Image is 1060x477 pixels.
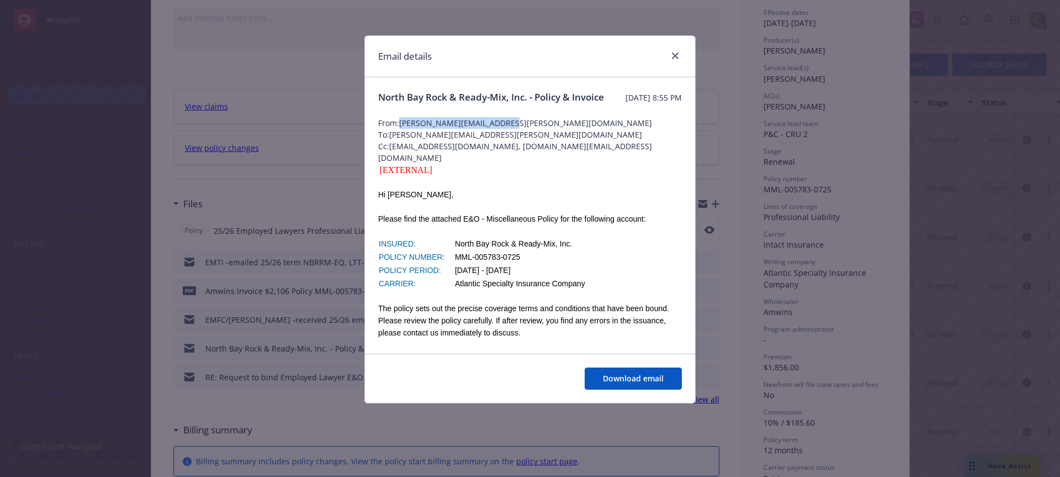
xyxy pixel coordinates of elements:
[455,239,572,248] span: North Bay Rock & Ready-Mix, Inc.
[500,353,560,361] span: Claim Reporting
[379,239,416,248] span: INSURED:
[455,253,520,261] span: MML-005783-0725
[378,304,669,337] span: The policy sets out the precise coverage terms and conditions that have been bound. Please review...
[379,253,445,261] span: POLICY NUMBER:
[585,368,682,390] button: Download email
[603,373,664,384] span: Download email
[378,214,646,223] span: Please find the attached E&O - Miscellaneous Policy for the following account:
[379,279,416,288] span: CARRIER:
[455,279,585,288] span: Atlantic Specialty Insurance Company
[455,266,511,275] span: [DATE] - [DATE]
[379,266,441,275] span: POLICY PERIOD:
